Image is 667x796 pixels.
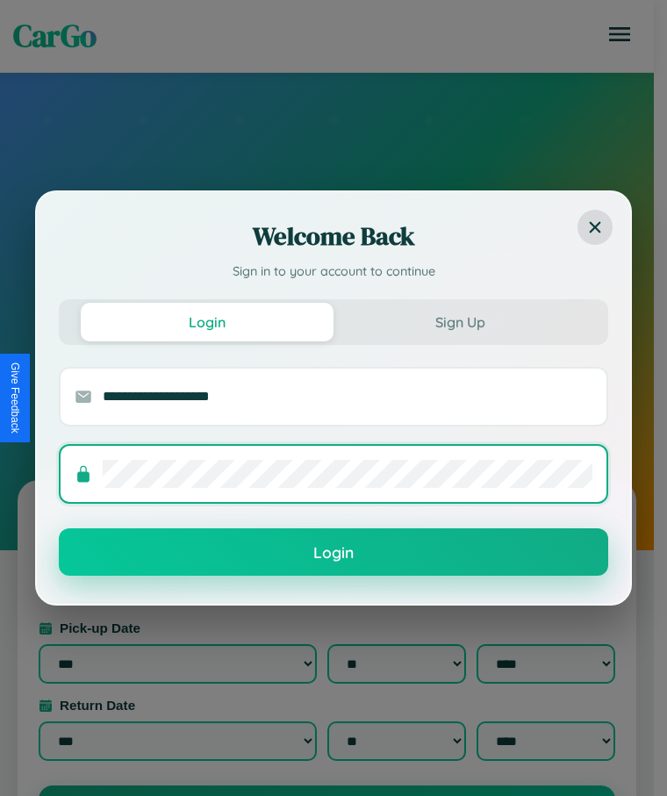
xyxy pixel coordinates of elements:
p: Sign in to your account to continue [59,262,608,282]
button: Login [81,303,333,341]
h2: Welcome Back [59,219,608,254]
button: Login [59,528,608,576]
div: Give Feedback [9,362,21,434]
button: Sign Up [333,303,586,341]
